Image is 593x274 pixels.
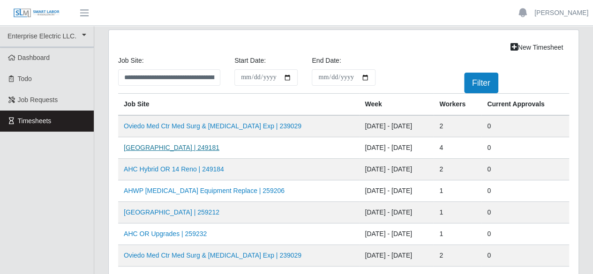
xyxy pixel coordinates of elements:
[504,39,569,56] a: New Timesheet
[464,73,498,93] button: Filter
[18,54,50,61] span: Dashboard
[13,8,60,18] img: SLM Logo
[118,94,359,116] th: job site
[18,75,32,82] span: Todo
[124,187,285,194] a: AHWP [MEDICAL_DATA] Equipment Replace | 259206
[359,202,434,223] td: [DATE] - [DATE]
[481,202,569,223] td: 0
[124,122,301,130] a: Oviedo Med Ctr Med Surg & [MEDICAL_DATA] Exp | 239029
[534,8,588,18] a: [PERSON_NAME]
[124,208,219,216] a: [GEOGRAPHIC_DATA] | 259212
[434,202,481,223] td: 1
[359,137,434,159] td: [DATE] - [DATE]
[124,144,219,151] a: [GEOGRAPHIC_DATA] | 249181
[18,117,52,125] span: Timesheets
[481,159,569,180] td: 0
[481,115,569,137] td: 0
[124,165,224,173] a: AHC Hybrid OR 14 Reno | 249184
[481,245,569,267] td: 0
[481,180,569,202] td: 0
[312,56,341,66] label: End Date:
[359,223,434,245] td: [DATE] - [DATE]
[481,94,569,116] th: Current Approvals
[234,56,266,66] label: Start Date:
[434,115,481,137] td: 2
[481,137,569,159] td: 0
[18,96,58,104] span: Job Requests
[481,223,569,245] td: 0
[434,180,481,202] td: 1
[359,94,434,116] th: Week
[124,230,207,237] a: AHC OR Upgrades | 259232
[124,252,301,259] a: Oviedo Med Ctr Med Surg & [MEDICAL_DATA] Exp | 239029
[434,94,481,116] th: Workers
[359,159,434,180] td: [DATE] - [DATE]
[118,56,143,66] label: job site:
[434,245,481,267] td: 2
[434,223,481,245] td: 1
[359,115,434,137] td: [DATE] - [DATE]
[359,245,434,267] td: [DATE] - [DATE]
[359,180,434,202] td: [DATE] - [DATE]
[434,137,481,159] td: 4
[434,159,481,180] td: 2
